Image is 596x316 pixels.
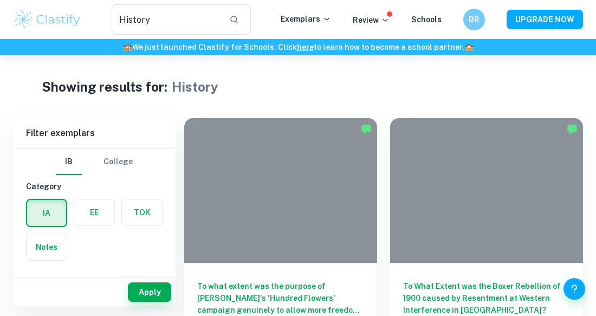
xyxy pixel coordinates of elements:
[27,234,67,260] button: Notes
[123,43,132,51] span: 🏫
[297,43,314,51] a: here
[361,124,372,134] img: Marked
[468,14,481,25] h6: BR
[463,9,485,30] button: BR
[567,124,578,134] img: Marked
[197,280,364,316] h6: To what extent was the purpose of [PERSON_NAME]'s 'Hundred Flowers' campaign genuinely to allow m...
[26,180,163,192] h6: Category
[353,14,390,26] p: Review
[27,200,66,226] button: IA
[403,280,570,316] h6: To What Extent was the Boxer Rebellion of 1900 caused by Resentment at Western Interference in [G...
[42,77,167,96] h1: Showing results for:
[172,77,218,96] h1: History
[464,43,474,51] span: 🏫
[56,149,133,175] div: Filter type choice
[74,199,114,225] button: EE
[507,10,583,29] button: UPGRADE NOW
[103,149,133,175] button: College
[411,15,442,24] a: Schools
[281,13,331,25] p: Exemplars
[56,149,82,175] button: IB
[128,282,171,302] button: Apply
[122,199,162,225] button: TOK
[2,41,594,53] h6: We just launched Clastify for Schools. Click to learn how to become a school partner.
[13,9,82,30] img: Clastify logo
[13,118,176,149] h6: Filter exemplars
[112,4,221,35] input: Search for any exemplars...
[563,278,585,300] button: Help and Feedback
